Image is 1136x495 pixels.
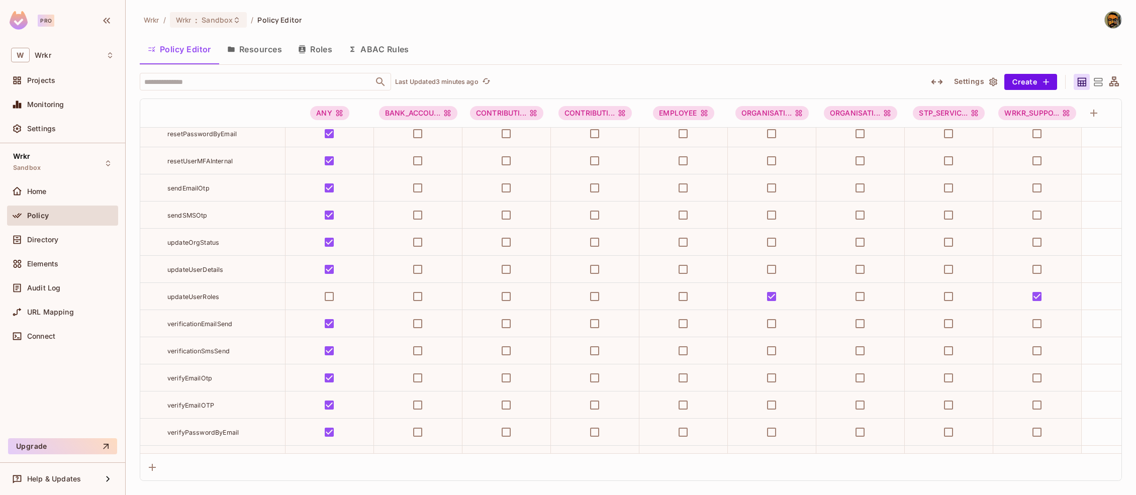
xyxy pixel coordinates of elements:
button: Open [373,75,388,89]
div: ANY [310,106,349,120]
span: Wrkr [13,152,31,160]
div: ORGANISATI... [824,106,897,120]
li: / [251,15,253,25]
span: sendEmailOtp [167,184,210,192]
span: verificationEmailSend [167,320,232,328]
button: Roles [290,37,340,62]
button: Create [1004,74,1057,90]
span: verifyPasswordByEmail [167,429,239,436]
span: updateOrgStatus [167,239,219,246]
li: / [163,15,166,25]
button: ABAC Rules [340,37,417,62]
div: STP_SERVIC... [913,106,985,120]
span: ORGANISATION_ADMINISTRATOR [735,106,809,120]
button: refresh [481,76,493,88]
span: : [195,16,198,24]
span: W [11,48,30,62]
span: Directory [27,236,58,244]
div: ORGANISATI... [735,106,809,120]
span: CONTRIBUTION_AUTHORISER [470,106,543,120]
span: updateUserRoles [167,293,219,301]
span: the active workspace [144,15,159,25]
p: Last Updated 3 minutes ago [395,78,479,86]
span: Help & Updates [27,475,81,483]
span: STP_SERVICE_ADMINISTRATOR [913,106,985,120]
button: Upgrade [8,438,117,454]
span: resetPasswordByEmail [167,130,237,138]
span: updateUserDetails [167,266,224,273]
span: Projects [27,76,55,84]
span: refresh [482,77,491,87]
button: Policy Editor [140,37,219,62]
button: Settings [950,74,1000,90]
span: Elements [27,260,58,268]
span: Monitoring [27,101,64,109]
div: CONTRIBUTI... [558,106,632,120]
span: Click to refresh data [479,76,493,88]
span: Policy [27,212,49,220]
span: Wrkr [176,15,192,25]
div: EMPLOYEE [653,106,714,120]
div: WRKR_SUPPO... [998,106,1076,120]
span: WRKR_SUPPORT [998,106,1076,120]
div: Pro [38,15,54,27]
span: verifyEmailOTP [167,402,214,409]
span: Sandbox [202,15,233,25]
span: Audit Log [27,284,60,292]
span: Sandbox [13,164,41,172]
img: SReyMgAAAABJRU5ErkJggg== [10,11,28,30]
span: Home [27,187,47,195]
div: CONTRIBUTI... [470,106,543,120]
span: CONTRIBUTION_USER [558,106,632,120]
button: Resources [219,37,290,62]
span: Connect [27,332,55,340]
span: resetUserMFAInternal [167,157,233,165]
span: sendSMSOtp [167,212,208,219]
span: Settings [27,125,56,133]
span: ORGANISATION_READ_ONLY [824,106,897,120]
span: URL Mapping [27,308,74,316]
div: BANK_ACCOU... [379,106,457,120]
span: Policy Editor [257,15,302,25]
span: BANK_ACCOUNT_AUTHORITY [379,106,457,120]
img: Ashwath Paratal [1105,12,1121,28]
span: verifyEmailOtp [167,374,212,382]
span: verificationSmsSend [167,347,230,355]
span: Workspace: Wrkr [35,51,51,59]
